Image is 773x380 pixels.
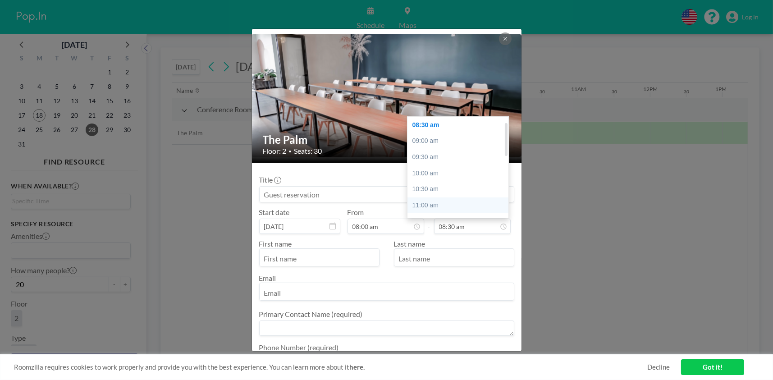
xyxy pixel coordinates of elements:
div: 10:00 am [407,165,513,182]
div: 09:30 am [407,149,513,165]
input: Last name [394,251,514,266]
span: - [428,211,430,231]
label: Start date [259,208,290,217]
a: Decline [647,363,670,371]
input: First name [260,251,379,266]
label: First name [259,239,292,248]
input: Guest reservation [260,187,514,202]
label: Primary Contact Name (required) [259,310,363,319]
a: Got it! [681,359,744,375]
img: 537.png [252,34,522,157]
div: 11:00 am [407,197,513,214]
span: Seats: 30 [294,147,322,156]
label: Email [259,274,276,282]
div: 08:30 am [407,117,513,133]
input: Email [260,285,514,300]
label: Phone Number (required) [259,343,339,352]
div: 11:30 am [407,213,513,229]
div: 10:30 am [407,181,513,197]
h2: The Palm [263,133,512,147]
a: here. [349,363,365,371]
span: • [289,148,292,155]
label: From [348,208,364,217]
label: Title [259,175,280,184]
div: 09:00 am [407,133,513,149]
label: Last name [394,239,425,248]
span: Roomzilla requires cookies to work properly and provide you with the best experience. You can lea... [14,363,647,371]
span: Floor: 2 [263,147,287,156]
